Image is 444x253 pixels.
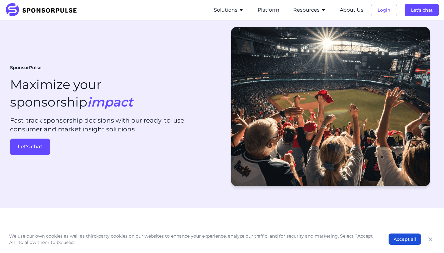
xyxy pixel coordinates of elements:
[10,65,42,71] span: SponsorPulse
[9,233,376,245] p: We use our own cookies as well as third-party cookies on our websites to enhance your experience,...
[371,4,397,16] button: Login
[371,7,397,13] a: Login
[389,234,421,245] button: Accept all
[10,139,217,155] a: Let's chat
[405,7,439,13] a: Let's chat
[258,6,279,14] button: Platform
[340,6,363,14] button: About Us
[10,116,217,134] p: Fast-track sponsorship decisions with our ready-to-use consumer and market insight solutions
[10,76,133,111] h1: Maximize your sponsorship
[5,3,82,17] img: SponsorPulse
[258,7,279,13] a: Platform
[413,223,444,253] iframe: Chat Widget
[214,6,244,14] button: Solutions
[10,139,50,155] button: Let's chat
[340,7,363,13] a: About Us
[405,4,439,16] button: Let's chat
[87,94,133,110] i: impact
[293,6,326,14] button: Resources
